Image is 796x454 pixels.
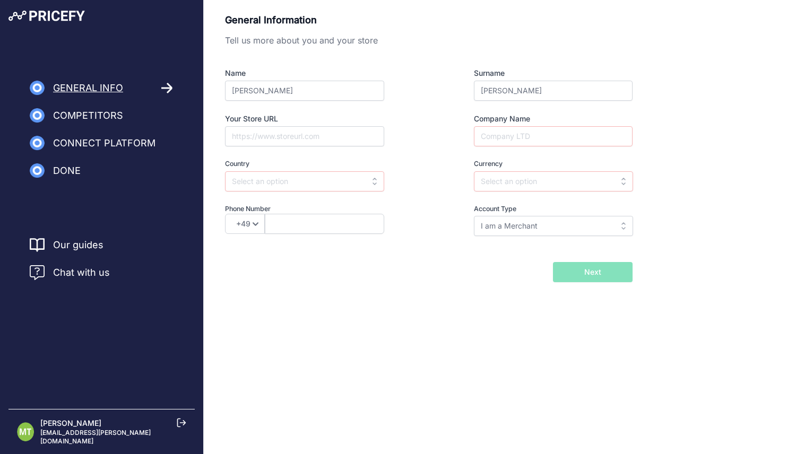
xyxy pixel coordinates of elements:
[53,265,110,280] span: Chat with us
[8,11,85,21] img: Pricefy Logo
[474,159,633,169] label: Currency
[474,113,633,124] label: Company Name
[225,34,633,47] p: Tell us more about you and your store
[225,126,384,146] input: https://www.storeurl.com
[584,267,601,277] span: Next
[553,262,633,282] button: Next
[474,171,633,191] input: Select an option
[474,126,633,146] input: Company LTD
[225,113,422,124] label: Your Store URL
[40,418,186,429] p: [PERSON_NAME]
[53,238,103,252] a: Our guides
[53,108,123,123] span: Competitors
[474,216,633,236] input: Select an option
[474,68,633,78] label: Surname
[53,163,81,178] span: Done
[30,265,110,280] a: Chat with us
[53,81,123,95] span: General Info
[225,159,422,169] label: Country
[225,171,384,191] input: Select an option
[225,204,422,214] label: Phone Number
[53,136,155,151] span: Connect Platform
[225,68,422,78] label: Name
[40,429,186,446] p: [EMAIL_ADDRESS][PERSON_NAME][DOMAIN_NAME]
[474,204,633,214] label: Account Type
[225,13,633,28] p: General Information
